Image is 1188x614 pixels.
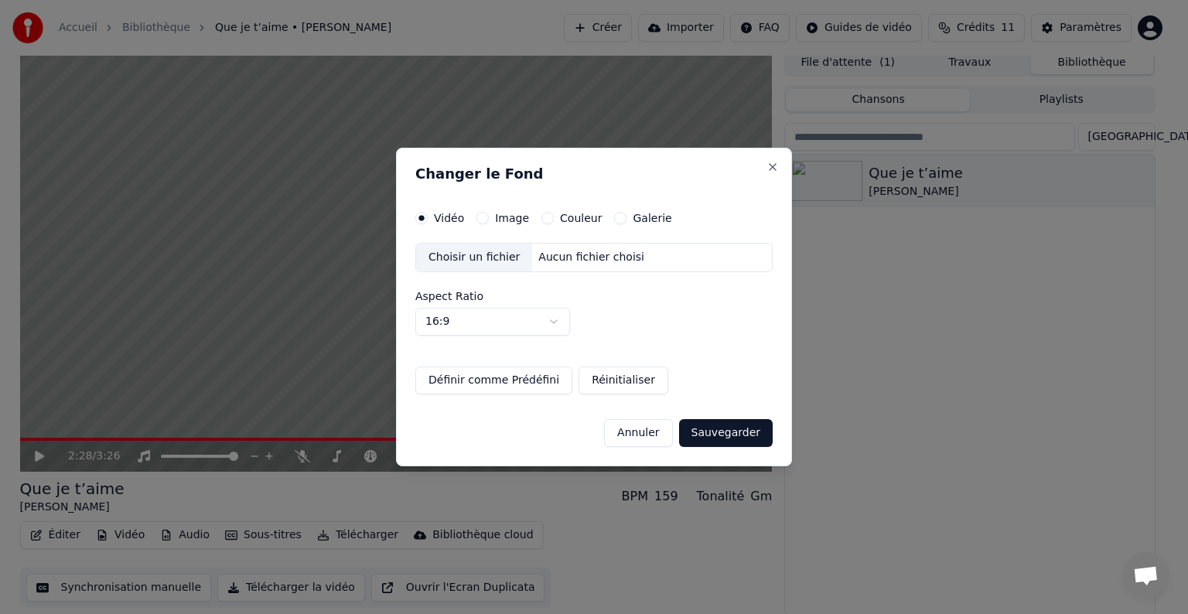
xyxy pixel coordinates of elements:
label: Aspect Ratio [415,291,773,302]
div: Aucun fichier choisi [532,250,650,265]
button: Définir comme Prédéfini [415,367,572,394]
label: Image [495,213,529,223]
label: Galerie [633,213,671,223]
label: Vidéo [434,213,464,223]
button: Annuler [604,419,672,447]
button: Réinitialiser [579,367,668,394]
label: Couleur [560,213,602,223]
div: Choisir un fichier [416,244,532,271]
h2: Changer le Fond [415,167,773,181]
button: Sauvegarder [679,419,773,447]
